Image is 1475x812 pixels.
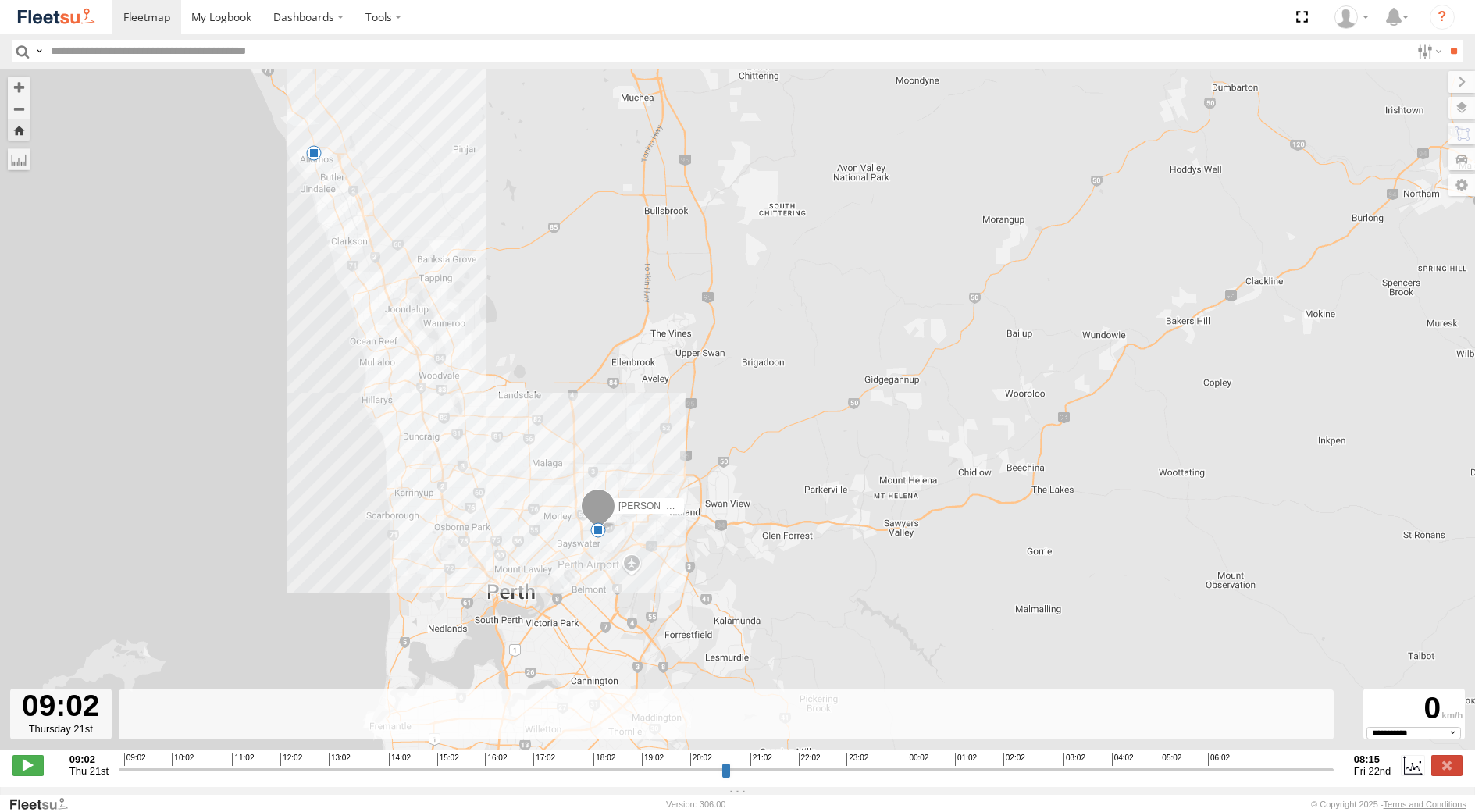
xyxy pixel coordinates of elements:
label: Measure [8,148,30,170]
span: 14:02 [389,753,411,766]
span: 05:02 [1160,753,1181,766]
span: 15:02 [437,753,459,766]
div: © Copyright 2025 - [1311,800,1466,809]
span: 22:02 [799,753,821,766]
div: 0 [1366,691,1463,727]
span: 13:02 [329,753,351,766]
i: ? [1430,5,1455,30]
span: 02:02 [1003,753,1025,766]
div: TheMaker Systems [1329,5,1374,29]
span: 09:02 [124,753,146,766]
span: 16:02 [485,753,507,766]
div: 7 [590,522,606,538]
img: fleetsu-logo-horizontal.svg [16,6,97,27]
label: Close [1431,755,1463,775]
a: Visit our Website [9,796,80,812]
label: Play/Stop [12,755,44,775]
span: 20:02 [690,753,712,766]
span: 03:02 [1063,753,1085,766]
span: 23:02 [846,753,868,766]
button: Zoom Home [8,119,30,141]
span: 04:02 [1112,753,1134,766]
span: 01:02 [955,753,977,766]
span: Fri 22nd Aug 2025 [1354,765,1391,777]
span: 11:02 [232,753,254,766]
span: 19:02 [642,753,664,766]
span: 12:02 [280,753,302,766]
span: 18:02 [593,753,615,766]
label: Search Query [33,40,45,62]
label: Map Settings [1448,174,1475,196]
strong: 09:02 [69,753,109,765]
span: Thu 21st Aug 2025 [69,765,109,777]
span: 00:02 [907,753,928,766]
label: Search Filter Options [1411,40,1445,62]
span: 17:02 [533,753,555,766]
strong: 08:15 [1354,753,1391,765]
span: 21:02 [750,753,772,766]
span: 06:02 [1208,753,1230,766]
button: Zoom in [8,77,30,98]
div: Version: 306.00 [666,800,725,809]
span: 10:02 [172,753,194,766]
span: [PERSON_NAME] - 1IJS864 [618,500,737,511]
button: Zoom out [8,98,30,119]
a: Terms and Conditions [1384,800,1466,809]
